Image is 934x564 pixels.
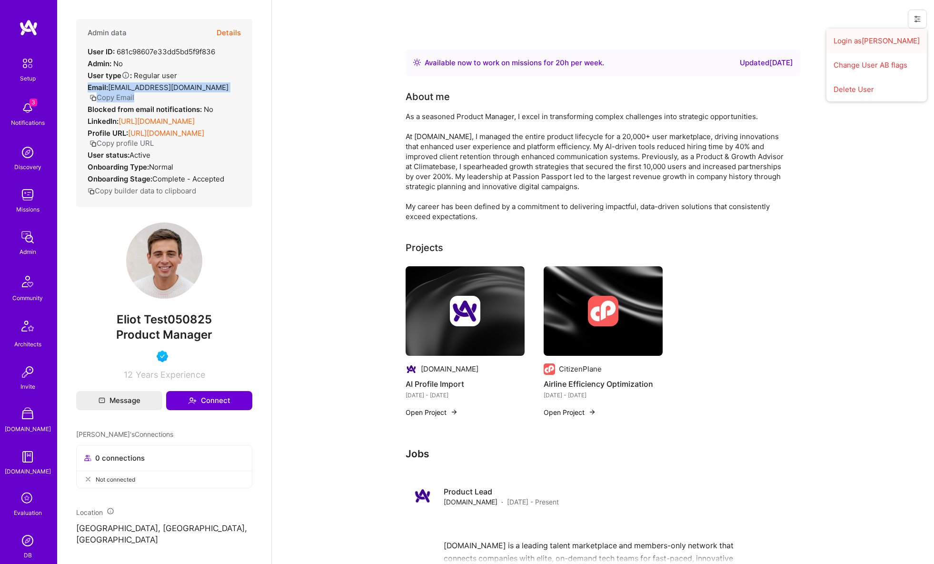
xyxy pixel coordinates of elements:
[406,448,801,460] h3: Jobs
[88,70,177,81] div: Regular user
[84,475,92,483] i: icon CloseGray
[588,296,618,326] img: Company logo
[20,247,36,257] div: Admin
[84,454,91,462] i: icon Collaborator
[14,339,41,349] div: Architects
[556,58,565,67] span: 20
[18,53,38,73] img: setup
[450,408,458,416] img: arrow-right
[30,99,37,106] span: 3
[413,486,432,505] img: Company logo
[88,186,196,196] button: Copy builder data to clipboard
[18,228,37,247] img: admin teamwork
[88,59,123,69] div: No
[76,445,252,488] button: 0 connectionsNot connected
[88,47,115,56] strong: User ID:
[88,104,213,114] div: No
[128,129,204,138] a: [URL][DOMAIN_NAME]
[507,497,559,507] span: [DATE] - Present
[544,407,596,417] button: Open Project
[116,328,212,342] span: Product Manager
[559,364,602,374] div: CitizenPlane
[166,391,252,410] button: Connect
[544,378,663,390] h4: Airline Efficiency Optimization
[444,497,497,507] span: [DOMAIN_NAME]
[129,151,150,160] span: Active
[76,391,162,410] button: Message
[406,241,443,255] div: Projects
[14,162,41,172] div: Discovery
[88,29,127,37] h4: Admin data
[88,162,149,171] strong: Onboarding Type:
[16,270,39,293] img: Community
[19,19,38,36] img: logo
[826,77,927,101] button: Delete User
[425,57,604,69] div: Available now to work on missions for h per week .
[444,486,559,497] h4: Product Lead
[588,408,596,416] img: arrow-right
[124,370,133,380] span: 12
[88,71,132,80] strong: User type :
[89,138,154,148] button: Copy profile URL
[421,364,478,374] div: [DOMAIN_NAME]
[406,90,450,104] div: About me
[406,378,525,390] h4: AI Profile Import
[5,424,51,434] div: [DOMAIN_NAME]
[501,497,503,507] span: ·
[18,99,37,118] img: bell
[157,351,168,362] img: Vetted A.Teamer
[740,57,793,69] div: Updated [DATE]
[18,447,37,466] img: guide book
[136,370,205,380] span: Years Experience
[76,312,252,327] span: Eliot Test050825
[88,83,108,92] strong: Email:
[88,129,128,138] strong: Profile URL:
[450,296,480,326] img: Company logo
[88,59,111,68] strong: Admin:
[14,508,42,518] div: Evaluation
[88,117,119,126] strong: LinkedIn:
[152,174,224,183] span: Complete - Accepted
[544,266,663,356] img: cover
[89,92,134,102] button: Copy Email
[19,490,37,508] i: icon SelectionTeam
[76,523,252,546] p: [GEOGRAPHIC_DATA], [GEOGRAPHIC_DATA], [GEOGRAPHIC_DATA]
[18,405,37,424] img: A Store
[544,363,555,375] img: Company logo
[89,140,97,147] i: icon Copy
[18,185,37,204] img: teamwork
[88,47,215,57] div: 681c98607e33dd5bd5f9f836
[95,453,145,463] span: 0 connections
[16,204,40,214] div: Missions
[5,466,51,476] div: [DOMAIN_NAME]
[406,266,525,356] img: cover
[18,531,37,550] img: Admin Search
[11,118,45,128] div: Notifications
[126,222,202,299] img: User Avatar
[88,188,95,195] i: icon Copy
[217,19,241,47] button: Details
[149,162,173,171] span: normal
[406,390,525,400] div: [DATE] - [DATE]
[88,151,129,160] strong: User status:
[89,94,97,101] i: icon Copy
[88,105,204,114] strong: Blocked from email notifications:
[188,396,197,405] i: icon Connect
[18,143,37,162] img: discovery
[96,474,135,484] span: Not connected
[18,363,37,382] img: Invite
[20,382,35,392] div: Invite
[99,397,105,404] i: icon Mail
[121,71,130,80] i: Help
[413,59,421,66] img: Availability
[108,83,229,92] span: [EMAIL_ADDRESS][DOMAIN_NAME]
[406,363,417,375] img: Company logo
[406,407,458,417] button: Open Project
[406,111,786,222] div: As a seasoned Product Manager, I excel in transforming complex challenges into strategic opportun...
[826,29,927,53] button: Login as[PERSON_NAME]
[119,117,195,126] a: [URL][DOMAIN_NAME]
[16,316,39,339] img: Architects
[12,293,43,303] div: Community
[76,507,252,517] div: Location
[826,53,927,77] button: Change User AB flags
